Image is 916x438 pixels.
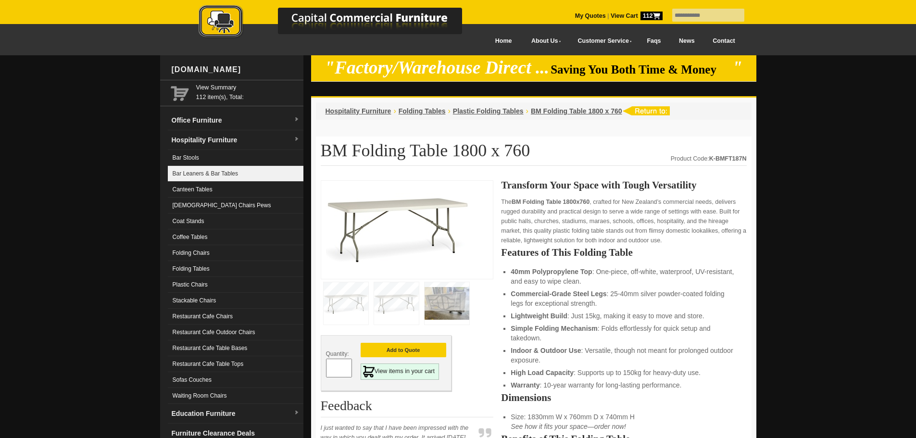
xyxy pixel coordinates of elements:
[511,381,540,389] strong: Warranty
[511,368,737,377] li: : Supports up to 150kg for heavy-duty use.
[453,107,524,115] a: Plastic Folding Tables
[294,137,300,142] img: dropdown
[511,423,626,430] em: See how it fits your space—order now!
[501,393,746,402] h2: Dimensions
[611,13,663,19] strong: View Cart
[567,30,638,52] a: Customer Service
[326,186,470,271] img: BM Folding Table 1800 x 760
[321,399,494,417] h2: Feedback
[168,55,303,84] div: [DOMAIN_NAME]
[622,106,670,115] img: return to
[511,289,737,308] li: : 25-40mm silver powder-coated folding legs for exceptional strength.
[521,30,567,52] a: About Us
[361,343,446,357] button: Add to Quote
[511,267,737,286] li: : One-piece, off-white, waterproof, UV-resistant, and easy to wipe clean.
[294,117,300,123] img: dropdown
[326,107,391,115] a: Hospitality Furniture
[399,107,446,115] a: Folding Tables
[393,106,396,116] li: ›
[511,268,592,275] strong: 40mm Polypropylene Top
[640,12,663,20] span: 112
[501,180,746,190] h2: Transform Your Space with Tough Versatility
[168,356,303,372] a: Restaurant Cafe Table Tops
[575,13,606,19] a: My Quotes
[168,182,303,198] a: Canteen Tables
[168,325,303,340] a: Restaurant Cafe Outdoor Chairs
[638,30,670,52] a: Faqs
[168,372,303,388] a: Sofas Couches
[168,245,303,261] a: Folding Chairs
[501,248,746,257] h2: Features of This Folding Table
[609,13,662,19] a: View Cart112
[361,363,439,380] a: View items in your cart
[168,166,303,182] a: Bar Leaners & Bar Tables
[321,141,747,166] h1: BM Folding Table 1800 x 760
[172,5,509,43] a: Capital Commercial Furniture Logo
[511,311,737,321] li: : Just 15kg, making it easy to move and store.
[511,346,737,365] li: : Versatile, though not meant for prolonged outdoor exposure.
[732,58,742,77] em: "
[325,58,549,77] em: "Factory/Warehouse Direct ...
[168,111,303,130] a: Office Furnituredropdown
[168,277,303,293] a: Plastic Chairs
[168,261,303,277] a: Folding Tables
[168,198,303,213] a: [DEMOGRAPHIC_DATA] Chairs Pews
[511,324,737,343] li: : Folds effortlessly for quick setup and takedown.
[703,30,744,52] a: Contact
[511,290,606,298] strong: Commercial-Grade Steel Legs
[196,83,300,92] a: View Summary
[526,106,528,116] li: ›
[551,63,731,76] span: Saving You Both Time & Money
[168,293,303,309] a: Stackable Chairs
[172,5,509,40] img: Capital Commercial Furniture Logo
[709,155,747,162] strong: K-BMFT187N
[168,213,303,229] a: Coat Stands
[168,388,303,404] a: Waiting Room Chairs
[511,412,737,431] li: Size: 1830mm W x 760mm D x 740mm H
[511,325,597,332] strong: Simple Folding Mechanism
[168,229,303,245] a: Coffee Tables
[168,309,303,325] a: Restaurant Cafe Chairs
[294,410,300,416] img: dropdown
[671,154,747,163] div: Product Code:
[168,150,303,166] a: Bar Stools
[448,106,450,116] li: ›
[168,130,303,150] a: Hospitality Furnituredropdown
[196,83,300,100] span: 112 item(s), Total:
[670,30,703,52] a: News
[168,404,303,424] a: Education Furnituredropdown
[511,347,581,354] strong: Indoor & Outdoor Use
[501,197,746,245] p: The , crafted for New Zealand’s commercial needs, delivers rugged durability and practical design...
[511,380,737,390] li: : 10-year warranty for long-lasting performance.
[511,312,567,320] strong: Lightweight Build
[531,107,622,115] a: BM Folding Table 1800 x 760
[168,340,303,356] a: Restaurant Cafe Table Bases
[512,199,590,205] strong: BM Folding Table 1800x760
[511,369,574,376] strong: High Load Capacity
[326,350,349,357] span: Quantity:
